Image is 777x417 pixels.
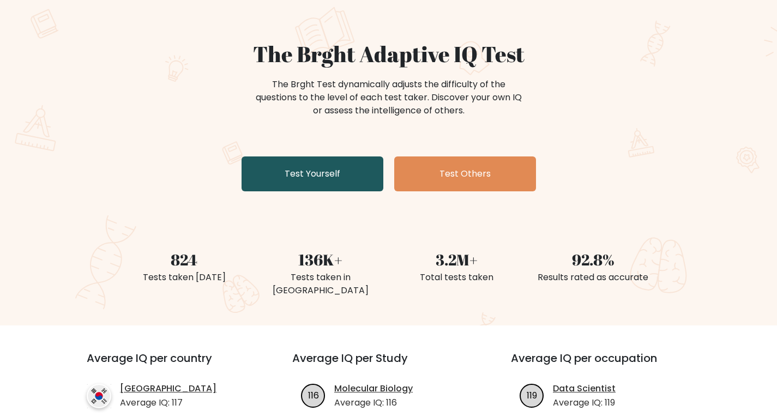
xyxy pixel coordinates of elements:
[395,248,519,271] div: 3.2M+
[123,41,655,67] h1: The Brght Adaptive IQ Test
[334,382,413,395] a: Molecular Biology
[87,384,111,408] img: country
[259,248,382,271] div: 136K+
[123,271,246,284] div: Tests taken [DATE]
[123,248,246,271] div: 824
[394,156,536,191] a: Test Others
[292,352,485,378] h3: Average IQ per Study
[553,396,616,409] p: Average IQ: 119
[532,271,655,284] div: Results rated as accurate
[511,352,703,378] h3: Average IQ per occupation
[259,271,382,297] div: Tests taken in [GEOGRAPHIC_DATA]
[252,78,525,117] div: The Brght Test dynamically adjusts the difficulty of the questions to the level of each test take...
[395,271,519,284] div: Total tests taken
[527,389,537,401] text: 119
[308,389,319,401] text: 116
[553,382,616,395] a: Data Scientist
[242,156,383,191] a: Test Yourself
[120,396,216,409] p: Average IQ: 117
[334,396,413,409] p: Average IQ: 116
[120,382,216,395] a: [GEOGRAPHIC_DATA]
[532,248,655,271] div: 92.8%
[87,352,253,378] h3: Average IQ per country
